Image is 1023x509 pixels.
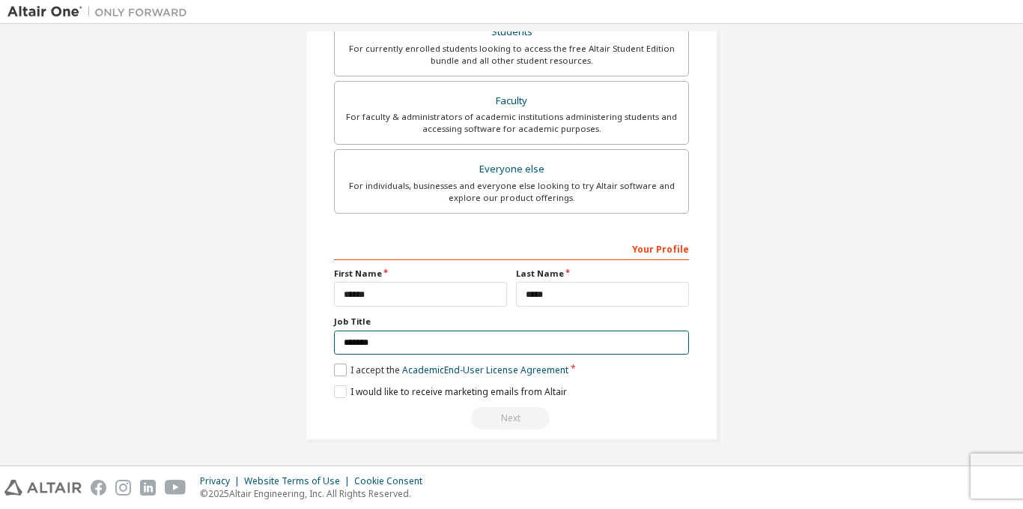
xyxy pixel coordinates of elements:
[91,480,106,496] img: facebook.svg
[334,236,689,260] div: Your Profile
[200,475,244,487] div: Privacy
[244,475,354,487] div: Website Terms of Use
[165,480,186,496] img: youtube.svg
[140,480,156,496] img: linkedin.svg
[334,385,567,398] label: I would like to receive marketing emails from Altair
[344,111,679,135] div: For faculty & administrators of academic institutions administering students and accessing softwa...
[344,22,679,43] div: Students
[344,91,679,112] div: Faculty
[200,487,431,500] p: © 2025 Altair Engineering, Inc. All Rights Reserved.
[344,159,679,180] div: Everyone else
[7,4,195,19] img: Altair One
[334,364,568,376] label: I accept the
[344,180,679,204] div: For individuals, businesses and everyone else looking to try Altair software and explore our prod...
[344,43,679,67] div: For currently enrolled students looking to access the free Altair Student Edition bundle and all ...
[4,480,82,496] img: altair_logo.svg
[516,268,689,280] label: Last Name
[115,480,131,496] img: instagram.svg
[402,364,568,376] a: Academic End-User License Agreement
[334,268,507,280] label: First Name
[354,475,431,487] div: Cookie Consent
[334,316,689,328] label: Job Title
[334,407,689,430] div: Read and acccept EULA to continue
